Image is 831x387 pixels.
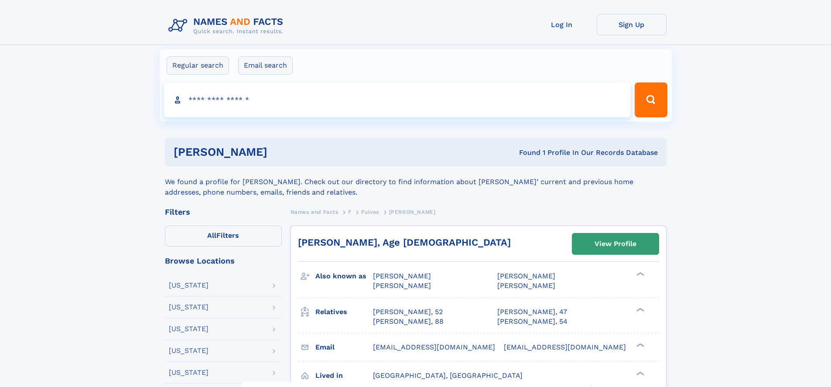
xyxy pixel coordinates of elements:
[165,208,282,216] div: Filters
[634,271,645,277] div: ❯
[497,307,567,317] a: [PERSON_NAME], 47
[572,233,659,254] a: View Profile
[169,282,209,289] div: [US_STATE]
[373,343,495,351] span: [EMAIL_ADDRESS][DOMAIN_NAME]
[165,257,282,265] div: Browse Locations
[165,166,667,198] div: We found a profile for [PERSON_NAME]. Check out our directory to find information about [PERSON_N...
[167,56,229,75] label: Regular search
[634,307,645,312] div: ❯
[238,56,293,75] label: Email search
[497,317,568,326] a: [PERSON_NAME], 54
[298,237,511,248] a: [PERSON_NAME], Age [DEMOGRAPHIC_DATA]
[373,307,443,317] a: [PERSON_NAME], 52
[291,206,339,217] a: Names and Facts
[315,305,373,319] h3: Relatives
[389,209,436,215] span: [PERSON_NAME]
[164,82,631,117] input: search input
[165,14,291,38] img: Logo Names and Facts
[348,209,352,215] span: F
[315,340,373,355] h3: Email
[373,281,431,290] span: [PERSON_NAME]
[315,368,373,383] h3: Lived in
[527,14,597,35] a: Log In
[595,234,636,254] div: View Profile
[169,304,209,311] div: [US_STATE]
[634,370,645,376] div: ❯
[635,82,667,117] button: Search Button
[207,231,216,240] span: All
[373,371,523,380] span: [GEOGRAPHIC_DATA], [GEOGRAPHIC_DATA]
[373,317,444,326] a: [PERSON_NAME], 88
[373,272,431,280] span: [PERSON_NAME]
[361,209,379,215] span: Fulves
[169,325,209,332] div: [US_STATE]
[597,14,667,35] a: Sign Up
[497,272,555,280] span: [PERSON_NAME]
[174,147,393,158] h1: [PERSON_NAME]
[393,148,658,158] div: Found 1 Profile In Our Records Database
[169,347,209,354] div: [US_STATE]
[634,342,645,348] div: ❯
[165,226,282,247] label: Filters
[497,281,555,290] span: [PERSON_NAME]
[361,206,379,217] a: Fulves
[348,206,352,217] a: F
[315,269,373,284] h3: Also known as
[169,369,209,376] div: [US_STATE]
[504,343,626,351] span: [EMAIL_ADDRESS][DOMAIN_NAME]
